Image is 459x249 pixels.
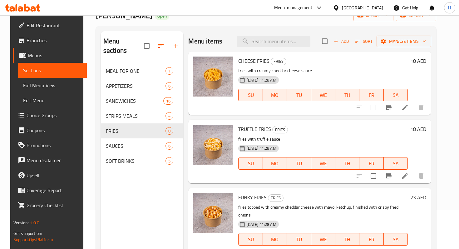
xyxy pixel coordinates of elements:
[265,159,284,168] span: MO
[166,68,173,74] span: 1
[289,159,308,168] span: TU
[23,67,82,74] span: Sections
[271,58,286,65] div: FRIES
[338,159,357,168] span: TH
[155,12,169,20] div: Open
[238,56,269,66] span: CHEESE FRIES
[193,57,233,97] img: CHEESE FRIES
[103,37,144,55] h2: Menu sections
[166,83,173,89] span: 6
[289,91,308,100] span: TU
[314,159,333,168] span: WE
[377,36,431,47] button: Manage items
[13,229,42,237] span: Get support on:
[386,235,405,244] span: SA
[28,52,82,59] span: Menus
[287,157,311,170] button: TU
[238,89,263,101] button: SU
[448,4,451,11] span: H
[351,37,377,46] span: Sort items
[244,222,279,227] span: [DATE] 11:28 AM
[106,97,163,105] span: SANDWICHES
[27,202,82,209] span: Grocery Checklist
[27,37,82,44] span: Branches
[335,233,359,246] button: TH
[333,38,350,45] span: Add
[166,143,173,149] span: 6
[101,108,184,123] div: STRIPS MEALS4
[238,157,263,170] button: SU
[106,127,165,135] span: FRIES
[244,145,279,151] span: [DATE] 11:28 AM
[355,38,373,45] span: Sort
[18,63,87,78] a: Sections
[382,37,426,45] span: Manage items
[101,123,184,138] div: FRIES8
[367,101,380,114] span: Select to update
[241,91,260,100] span: SU
[401,172,409,180] a: Edit menu item
[30,219,39,227] span: 1.0.0
[106,82,165,90] span: APPETIZERS
[101,93,184,108] div: SANDWICHES16
[384,233,408,246] button: SA
[163,97,173,105] div: items
[367,169,380,182] span: Select to update
[414,168,429,183] button: delete
[13,138,87,153] a: Promotions
[238,193,267,202] span: FUNKY FRIES
[362,91,381,100] span: FR
[314,91,333,100] span: WE
[165,157,173,165] div: items
[311,157,335,170] button: WE
[27,157,82,164] span: Menu disclaimer
[27,127,82,134] span: Coupons
[381,168,396,183] button: Branch-specific-item
[101,78,184,93] div: APPETIZERS6
[335,157,359,170] button: TH
[166,113,173,119] span: 4
[359,157,383,170] button: FR
[331,37,351,46] span: Add item
[354,37,374,46] button: Sort
[287,89,311,101] button: TU
[314,235,333,244] span: WE
[410,125,426,133] h6: 18 AED
[241,235,260,244] span: SU
[155,13,169,19] span: Open
[362,235,381,244] span: FR
[106,112,165,120] span: STRIPS MEALS
[338,91,357,100] span: TH
[18,93,87,108] a: Edit Menu
[238,67,408,75] p: fries with creamy cheddar cheese sauce
[13,198,87,213] a: Grocery Checklist
[165,112,173,120] div: items
[263,233,287,246] button: MO
[193,193,233,233] img: FUNKY FRIES
[238,124,271,134] span: TRUFFLE FRIES
[289,235,308,244] span: TU
[381,100,396,115] button: Branch-specific-item
[237,36,310,47] input: search
[165,127,173,135] div: items
[273,126,288,133] span: FRIES
[13,168,87,183] a: Upsell
[241,159,260,168] span: SU
[311,233,335,246] button: WE
[165,67,173,75] div: items
[268,194,284,202] div: FRIES
[274,4,313,12] div: Menu-management
[238,203,408,219] p: fries topped with creamy cheddar cheese with mayo, ketchup, finished with crispy fried onions
[287,233,311,246] button: TU
[13,153,87,168] a: Menu disclaimer
[27,142,82,149] span: Promotions
[268,194,283,202] span: FRIES
[193,125,233,165] img: TRUFFLE FRIES
[238,135,408,143] p: fries with truffle sauce
[13,183,87,198] a: Coverage Report
[106,67,165,75] span: MEAL FOR ONE
[331,37,351,46] button: Add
